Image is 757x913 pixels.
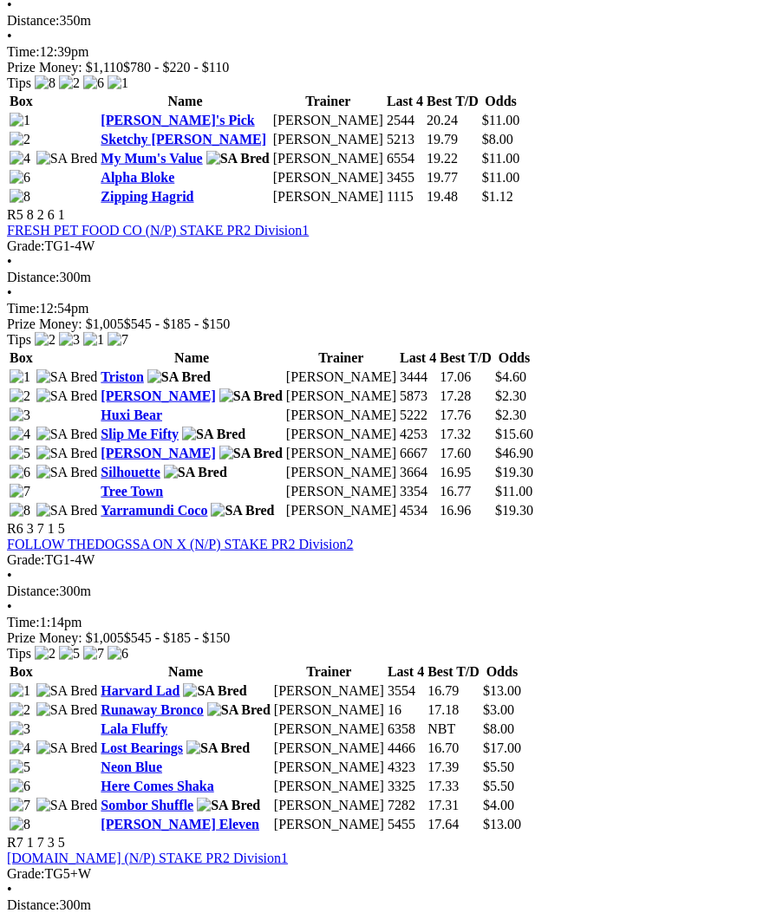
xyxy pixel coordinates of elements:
span: Grade: [7,866,45,881]
td: [PERSON_NAME] [272,150,384,167]
span: $11.00 [482,151,519,166]
a: Harvard Lad [101,683,179,698]
td: 1115 [386,188,424,205]
td: [PERSON_NAME] [272,131,384,148]
a: Tree Town [101,484,163,499]
span: $19.30 [495,503,533,518]
span: Tips [7,646,31,661]
img: 2 [59,75,80,91]
a: [PERSON_NAME] [101,388,215,403]
td: 16 [387,701,425,719]
span: $11.00 [495,484,532,499]
span: R7 [7,835,23,850]
a: My Mum's Value [101,151,202,166]
img: 3 [10,721,30,737]
td: 17.28 [439,388,493,405]
span: Box [10,94,33,108]
span: Time: [7,615,40,629]
span: $17.00 [483,740,521,755]
a: Slip Me Fifty [101,427,179,441]
img: 2 [10,132,30,147]
td: [PERSON_NAME] [273,682,385,700]
a: Lala Fluffy [101,721,167,736]
th: Best T/D [439,349,493,367]
td: 3354 [399,483,437,500]
td: 16.79 [427,682,480,700]
div: Prize Money: $1,005 [7,316,750,332]
td: [PERSON_NAME] [285,464,397,481]
img: SA Bred [207,702,271,718]
a: Zipping Hagrid [101,189,193,204]
td: [PERSON_NAME] [273,740,385,757]
th: Odds [494,349,534,367]
td: 19.77 [426,169,480,186]
img: 1 [10,683,30,699]
img: SA Bred [36,369,98,385]
td: [PERSON_NAME] [273,701,385,719]
span: $8.00 [483,721,514,736]
span: Grade: [7,552,45,567]
span: Distance: [7,270,59,284]
td: [PERSON_NAME] [273,778,385,795]
td: 19.48 [426,188,480,205]
a: Neon Blue [101,760,162,774]
td: 4534 [399,502,437,519]
td: [PERSON_NAME] [285,483,397,500]
td: [PERSON_NAME] [273,759,385,776]
th: Odds [482,663,522,681]
span: • [7,254,12,269]
a: [DOMAIN_NAME] (N/P) STAKE PR2 Division1 [7,851,288,865]
img: SA Bred [36,683,98,699]
img: 7 [10,798,30,813]
td: 5873 [399,388,437,405]
span: $4.60 [495,369,526,384]
td: 3664 [399,464,437,481]
a: FOLLOW THEDOGSSA ON X (N/P) STAKE PR2 Division2 [7,537,354,551]
span: R5 [7,207,23,222]
img: SA Bred [206,151,270,166]
a: Sketchy [PERSON_NAME] [101,132,266,147]
td: 5213 [386,131,424,148]
td: 16.77 [439,483,493,500]
span: $2.30 [495,388,526,403]
img: SA Bred [183,683,246,699]
th: Trainer [272,93,384,110]
img: 8 [10,189,30,205]
span: $13.00 [483,683,521,698]
img: SA Bred [219,388,283,404]
th: Trainer [285,349,397,367]
div: TG1-4W [7,238,750,254]
img: 1 [108,75,128,91]
span: • [7,599,12,614]
td: 19.22 [426,150,480,167]
img: 6 [10,465,30,480]
span: $11.00 [482,170,519,185]
th: Trainer [273,663,385,681]
td: NBT [427,721,480,738]
span: $13.00 [483,817,521,831]
td: 17.64 [427,816,480,833]
span: $11.00 [482,113,519,127]
img: SA Bred [211,503,274,518]
span: Time: [7,44,40,59]
td: 4466 [387,740,425,757]
td: [PERSON_NAME] [285,502,397,519]
a: Yarramundi Coco [101,503,207,518]
span: • [7,882,12,897]
img: SA Bred [164,465,227,480]
img: 6 [10,170,30,186]
span: Time: [7,301,40,316]
img: 3 [59,332,80,348]
a: FRESH PET FOOD CO (N/P) STAKE PR2 Division1 [7,223,309,238]
td: 6667 [399,445,437,462]
td: [PERSON_NAME] [272,112,384,129]
a: Here Comes Shaka [101,779,213,793]
span: $2.30 [495,408,526,422]
img: 2 [10,388,30,404]
img: SA Bred [36,798,98,813]
td: [PERSON_NAME] [273,816,385,833]
span: $46.90 [495,446,533,460]
td: 17.39 [427,759,480,776]
img: SA Bred [197,798,260,813]
img: 4 [10,740,30,756]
